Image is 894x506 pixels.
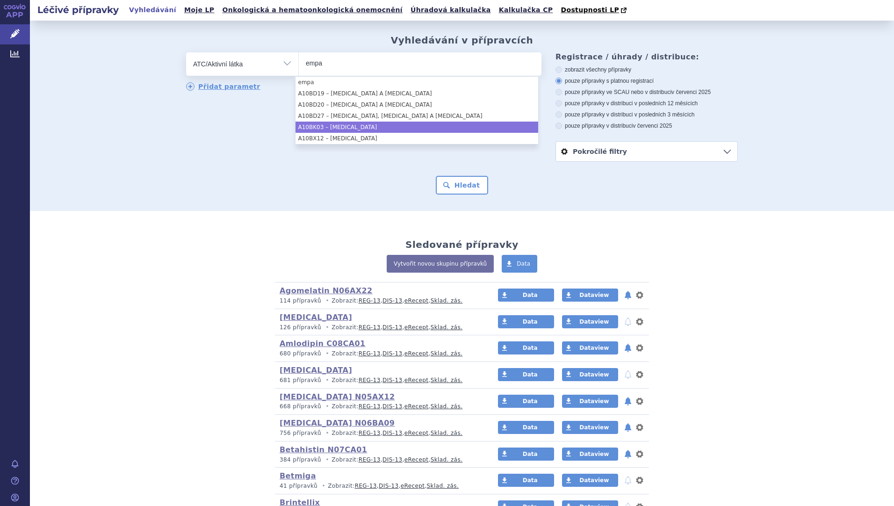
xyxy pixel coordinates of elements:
[431,297,463,304] a: Sklad. zás.
[296,88,538,99] li: A10BD19 – [MEDICAL_DATA] A [MEDICAL_DATA]
[280,471,316,480] a: Betmiga
[431,456,463,463] a: Sklad. zás.
[555,100,738,107] label: pouze přípravky v distribuci v posledních 12 měsících
[280,313,352,322] a: [MEDICAL_DATA]
[436,176,489,195] button: Hledat
[280,483,317,489] span: 41 přípravků
[280,482,480,490] p: Zobrazit: , , ,
[280,456,321,463] span: 384 přípravků
[280,297,480,305] p: Zobrazit: , , ,
[359,350,381,357] a: REG-13
[280,419,395,427] a: [MEDICAL_DATA] N06BA09
[635,396,644,407] button: nastavení
[671,89,711,95] span: v červenci 2025
[382,350,402,357] a: DIS-13
[633,123,672,129] span: v červenci 2025
[523,345,538,351] span: Data
[517,260,530,267] span: Data
[280,339,366,348] a: Amlodipin C08CA01
[323,297,332,305] i: •
[555,122,738,130] label: pouze přípravky v distribuci
[382,297,402,304] a: DIS-13
[623,422,633,433] button: notifikace
[405,239,519,250] h2: Sledované přípravky
[623,369,633,380] button: notifikace
[562,341,618,354] a: Dataview
[323,324,332,332] i: •
[498,315,554,328] a: Data
[562,315,618,328] a: Dataview
[562,289,618,302] a: Dataview
[382,430,402,436] a: DIS-13
[431,430,463,436] a: Sklad. zás.
[555,77,738,85] label: pouze přípravky s platnou registrací
[404,456,429,463] a: eRecept
[280,430,321,436] span: 756 přípravků
[623,342,633,354] button: notifikace
[280,366,352,375] a: [MEDICAL_DATA]
[562,395,618,408] a: Dataview
[555,111,738,118] label: pouze přípravky v distribuci v posledních 3 měsících
[579,424,609,431] span: Dataview
[623,448,633,460] button: notifikace
[404,430,429,436] a: eRecept
[319,482,328,490] i: •
[296,110,538,122] li: A10BD27 – [MEDICAL_DATA], [MEDICAL_DATA] A [MEDICAL_DATA]
[579,477,609,484] span: Dataview
[355,483,377,489] a: REG-13
[498,395,554,408] a: Data
[280,376,480,384] p: Zobrazit: , , ,
[523,371,538,378] span: Data
[323,456,332,464] i: •
[562,421,618,434] a: Dataview
[296,99,538,110] li: A10BD20 – [MEDICAL_DATA] A [MEDICAL_DATA]
[623,475,633,486] button: notifikace
[296,133,538,144] li: A10BX12 – [MEDICAL_DATA]
[280,392,395,401] a: [MEDICAL_DATA] N05AX12
[387,255,494,273] a: Vytvořit novou skupinu přípravků
[496,4,556,16] a: Kalkulačka CP
[359,377,381,383] a: REG-13
[323,403,332,411] i: •
[408,4,494,16] a: Úhradová kalkulačka
[126,4,179,16] a: Vyhledávání
[635,475,644,486] button: nastavení
[431,377,463,383] a: Sklad. zás.
[280,429,480,437] p: Zobrazit: , , ,
[186,82,260,91] a: Přidat parametr
[359,403,381,410] a: REG-13
[555,52,738,61] h3: Registrace / úhrady / distribuce:
[555,66,738,73] label: zobrazit všechny přípravky
[635,289,644,301] button: nastavení
[280,445,367,454] a: Betahistin N07CA01
[296,122,538,133] li: A10BK03 – [MEDICAL_DATA]
[431,403,463,410] a: Sklad. zás.
[30,3,126,16] h2: Léčivé přípravky
[555,88,738,96] label: pouze přípravky ve SCAU nebo v distribuci
[523,398,538,405] span: Data
[579,292,609,298] span: Dataview
[296,77,538,88] li: empa
[523,318,538,325] span: Data
[280,350,321,357] span: 680 přípravků
[635,342,644,354] button: nastavení
[523,451,538,457] span: Data
[579,318,609,325] span: Dataview
[623,289,633,301] button: notifikace
[280,456,480,464] p: Zobrazit: , , ,
[561,6,619,14] span: Dostupnosti LP
[498,421,554,434] a: Data
[523,292,538,298] span: Data
[431,350,463,357] a: Sklad. zás.
[401,483,425,489] a: eRecept
[359,324,381,331] a: REG-13
[280,324,480,332] p: Zobrazit: , , ,
[635,448,644,460] button: nastavení
[404,377,429,383] a: eRecept
[579,371,609,378] span: Dataview
[523,424,538,431] span: Data
[323,429,332,437] i: •
[562,448,618,461] a: Dataview
[280,286,373,295] a: Agomelatin N06AX22
[558,4,631,17] a: Dostupnosti LP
